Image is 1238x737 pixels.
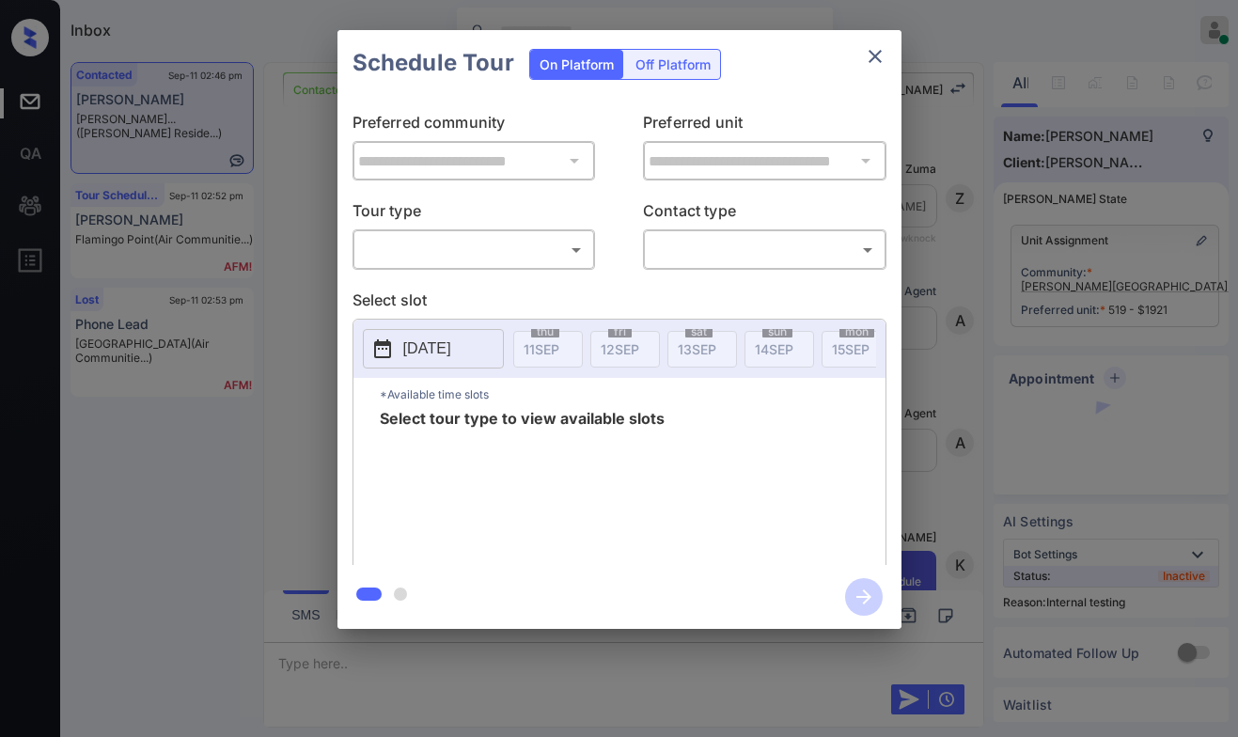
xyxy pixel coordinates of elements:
[380,378,885,411] p: *Available time slots
[380,411,665,561] span: Select tour type to view available slots
[337,30,529,96] h2: Schedule Tour
[626,50,720,79] div: Off Platform
[363,329,504,368] button: [DATE]
[530,50,623,79] div: On Platform
[353,111,596,141] p: Preferred community
[353,199,596,229] p: Tour type
[643,199,886,229] p: Contact type
[353,289,886,319] p: Select slot
[643,111,886,141] p: Preferred unit
[856,38,894,75] button: close
[403,337,451,360] p: [DATE]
